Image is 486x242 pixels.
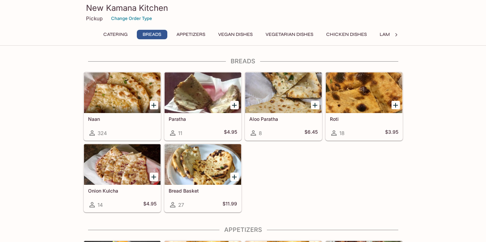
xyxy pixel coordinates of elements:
[108,13,155,24] button: Change Order Type
[100,30,131,39] button: Catering
[164,144,241,212] a: Bread Basket27$11.99
[326,72,402,113] div: Roti
[178,202,184,208] span: 27
[88,116,156,122] h5: Naan
[150,101,158,109] button: Add Naan
[84,72,161,140] a: Naan324
[245,72,322,140] a: Aloo Paratha8$6.45
[165,144,241,185] div: Bread Basket
[230,173,239,181] button: Add Bread Basket
[86,15,103,22] p: Pickup
[262,30,317,39] button: Vegetarian Dishes
[330,116,398,122] h5: Roti
[214,30,256,39] button: Vegan Dishes
[83,58,403,65] h4: Breads
[98,202,103,208] span: 14
[84,144,161,185] div: Onion Kulcha
[245,72,322,113] div: Aloo Paratha
[392,101,400,109] button: Add Roti
[173,30,209,39] button: Appetizers
[249,116,318,122] h5: Aloo Paratha
[325,72,403,140] a: Roti18$3.95
[169,116,237,122] h5: Paratha
[322,30,371,39] button: Chicken Dishes
[259,130,262,136] span: 8
[385,129,398,137] h5: $3.95
[223,201,237,209] h5: $11.99
[84,144,161,212] a: Onion Kulcha14$4.95
[376,30,415,39] button: Lamb Dishes
[164,72,241,140] a: Paratha11$4.95
[165,72,241,113] div: Paratha
[224,129,237,137] h5: $4.95
[339,130,344,136] span: 18
[230,101,239,109] button: Add Paratha
[178,130,182,136] span: 11
[84,72,161,113] div: Naan
[98,130,107,136] span: 324
[137,30,167,39] button: Breads
[311,101,319,109] button: Add Aloo Paratha
[150,173,158,181] button: Add Onion Kulcha
[169,188,237,194] h5: Bread Basket
[143,201,156,209] h5: $4.95
[304,129,318,137] h5: $6.45
[86,3,400,13] h3: New Kamana Kitchen
[88,188,156,194] h5: Onion Kulcha
[83,226,403,234] h4: Appetizers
